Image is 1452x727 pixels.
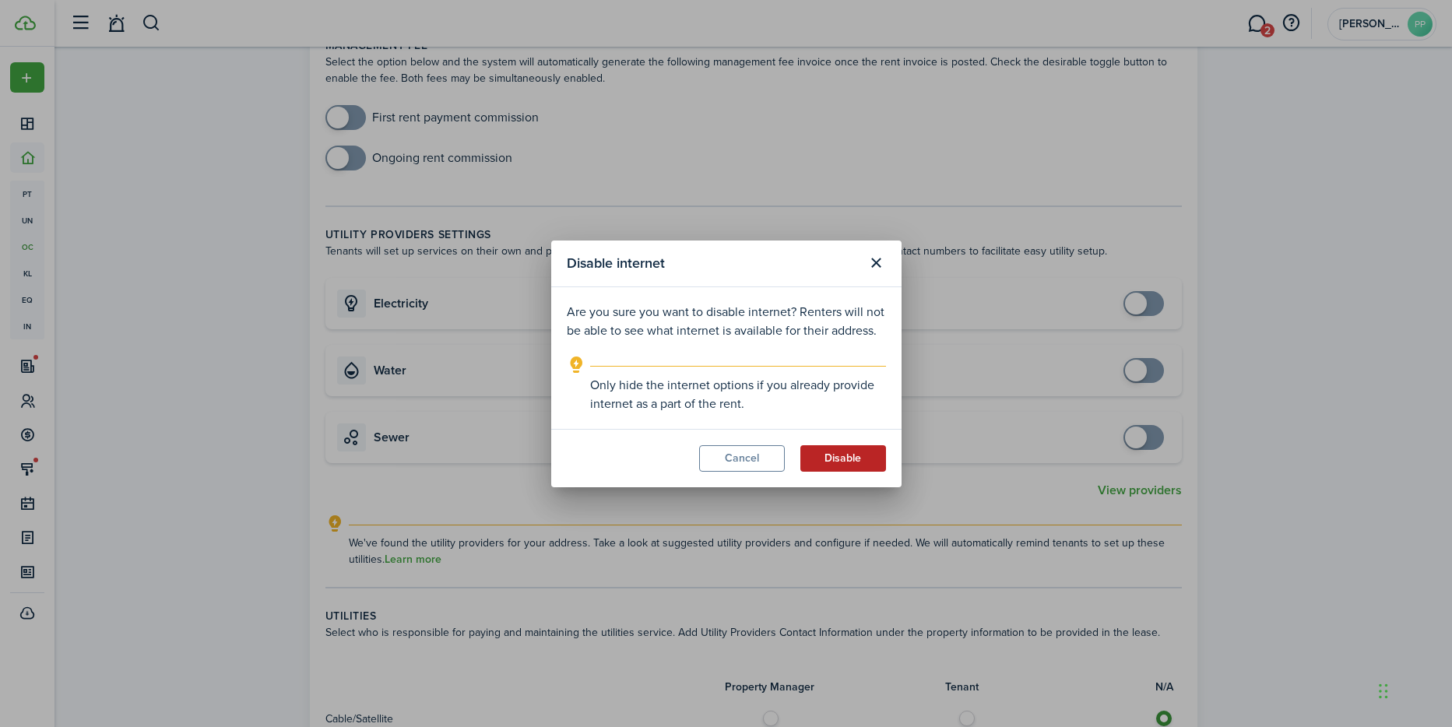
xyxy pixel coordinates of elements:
iframe: Chat Widget [1374,652,1452,727]
button: Close modal [863,250,890,276]
p: Are you sure you want to disable internet? Renters will not be able to see what internet is avail... [567,303,886,340]
div: Drag [1379,668,1388,715]
modal-title: Disable internet [567,248,860,279]
button: Disable [800,445,886,472]
explanation-description: Only hide the internet options if you already provide internet as a part of the rent. [590,376,886,413]
i: outline [567,356,586,374]
button: Cancel [699,445,785,472]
